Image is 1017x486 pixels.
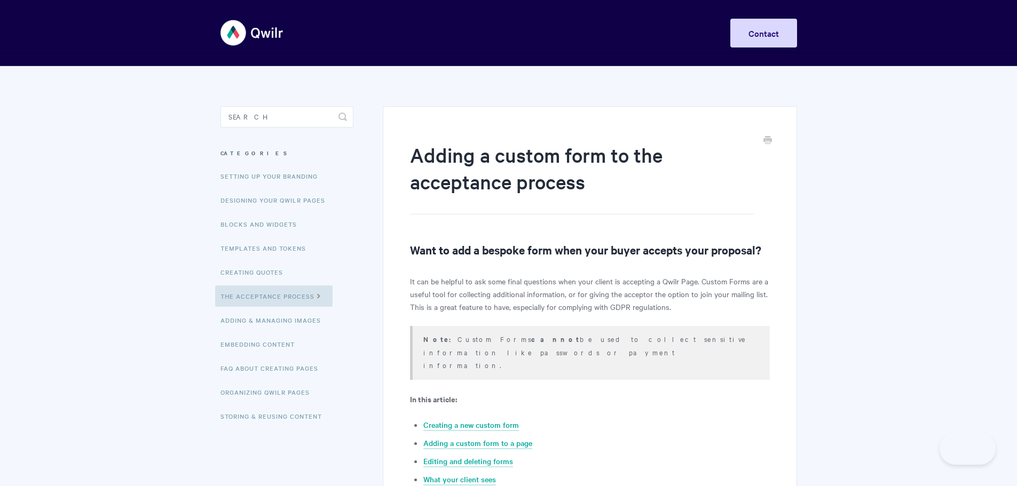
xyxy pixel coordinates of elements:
[423,456,513,467] a: Editing and deleting forms
[220,106,353,128] input: Search
[410,393,457,404] strong: In this article:
[423,474,496,485] a: What your client sees
[423,332,756,371] p: Custom Forms be used to collect sensitive information like passwords or payment information.
[410,275,769,313] p: It can be helpful to ask some final questions when your client is accepting a Qwilr Page. Custom ...
[763,135,772,147] a: Print this Article
[423,334,458,344] strong: Note:
[220,144,353,163] h3: Categories
[531,334,580,344] strong: cannot
[220,13,284,53] img: Qwilr Help Center
[410,241,769,258] h2: Want to add a bespoke form when your buyer accepts your proposal?
[220,237,314,259] a: Templates and Tokens
[220,333,303,355] a: Embedding Content
[220,309,329,331] a: Adding & Managing Images
[220,189,333,211] a: Designing Your Qwilr Pages
[423,437,532,449] a: Adding a custom form to a page
[220,261,291,283] a: Creating Quotes
[220,357,326,379] a: FAQ About Creating Pages
[730,19,797,47] a: Contact
[220,381,318,403] a: Organizing Qwilr Pages
[940,433,996,465] iframe: Toggle Customer Support
[423,419,519,431] a: Creating a new custom form
[215,285,333,307] a: The Acceptance Process
[220,165,326,187] a: Setting up your Branding
[220,213,305,235] a: Blocks and Widgets
[220,405,330,427] a: Storing & Reusing Content
[410,141,753,214] h1: Adding a custom form to the acceptance process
